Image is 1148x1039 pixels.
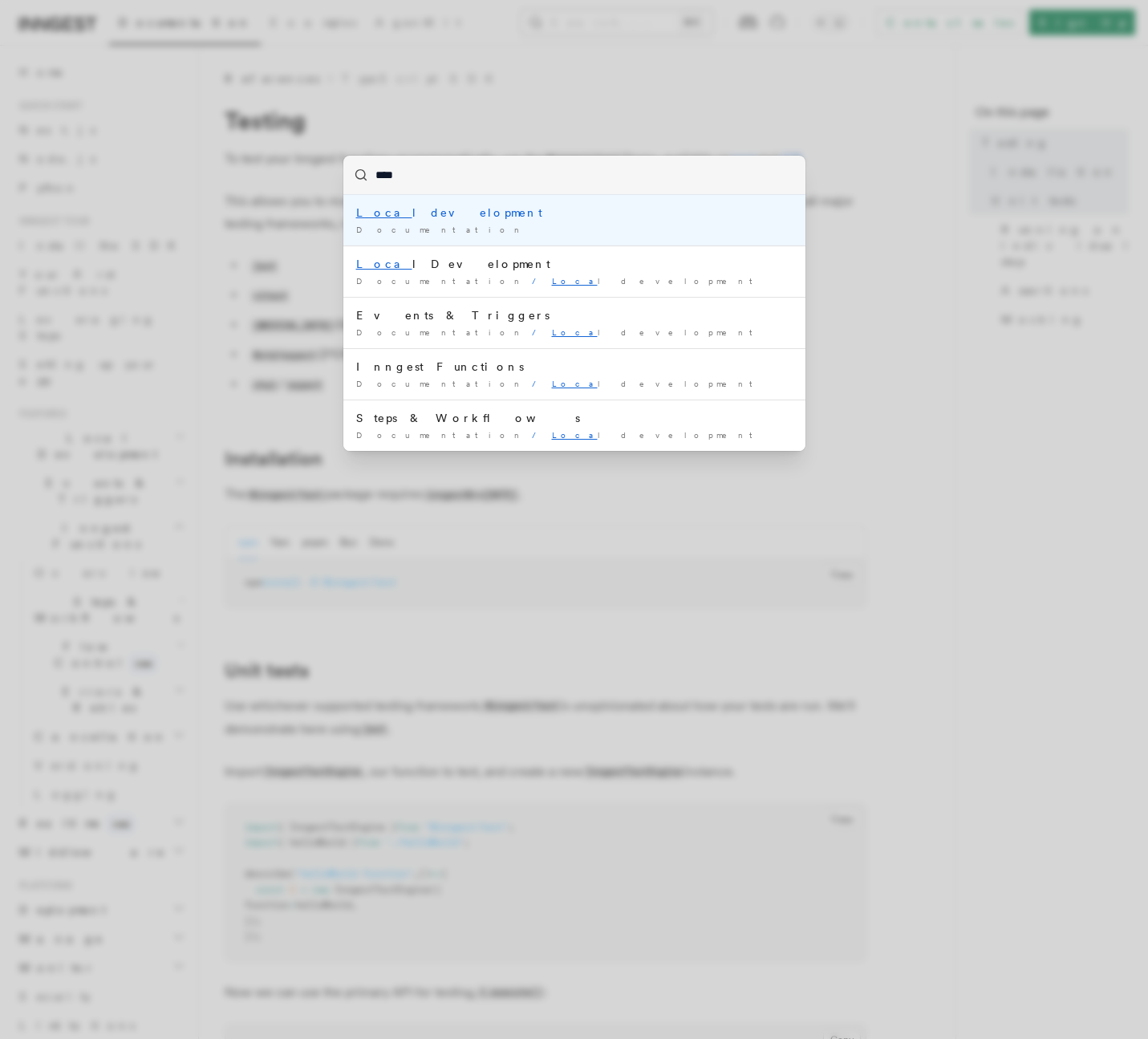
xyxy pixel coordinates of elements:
[552,327,598,337] mark: Loca
[532,430,546,440] span: /
[532,327,546,337] span: /
[552,379,598,388] mark: Loca
[356,205,793,221] div: l development
[532,276,546,286] span: /
[356,225,525,234] span: Documentation
[552,430,598,440] mark: Loca
[356,410,793,426] div: Steps & Workflows
[356,206,412,219] mark: Loca
[356,430,525,440] span: Documentation
[552,276,763,286] span: l development
[356,307,793,323] div: Events & Triggers
[552,327,763,337] span: l development
[356,359,793,375] div: Inngest Functions
[356,379,525,388] span: Documentation
[356,256,793,272] div: l Development
[552,379,763,388] span: l development
[356,327,525,337] span: Documentation
[356,258,412,270] mark: Loca
[532,379,546,388] span: /
[552,430,763,440] span: l development
[356,276,525,286] span: Documentation
[552,276,598,286] mark: Loca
